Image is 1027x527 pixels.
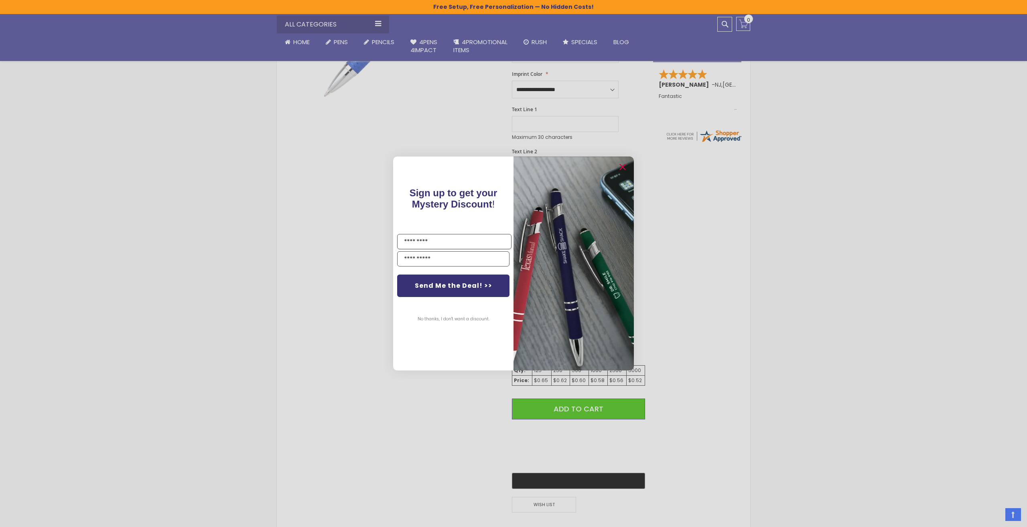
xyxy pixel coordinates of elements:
button: No thanks, I don't want a discount. [414,309,493,329]
img: pop-up-image [513,157,634,370]
button: Close dialog [616,161,629,173]
span: ! [410,187,497,210]
button: Send Me the Deal! >> [397,275,509,297]
span: Sign up to get your Mystery Discount [410,187,497,210]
